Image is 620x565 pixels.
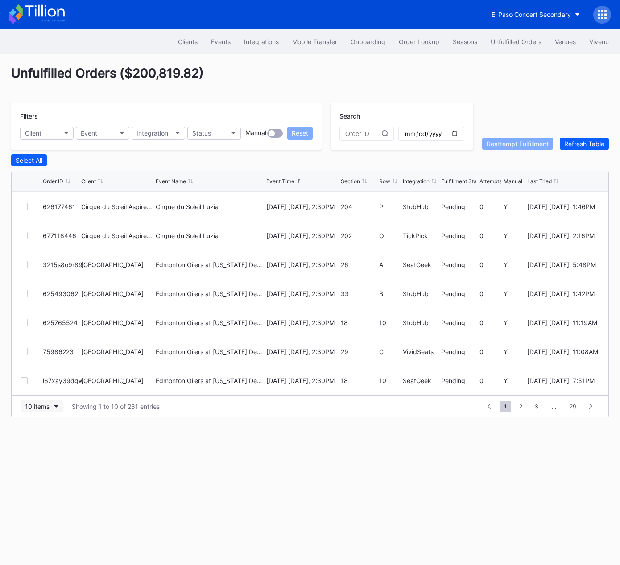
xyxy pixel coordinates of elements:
div: Event Name [156,178,186,185]
div: [DATE] [DATE], 2:30PM [266,319,339,326]
div: 29 [341,348,377,355]
button: Select All [11,154,47,166]
div: Pending [441,377,477,384]
div: Y [504,290,525,297]
button: El Paso Concert Secondary [485,6,587,23]
div: Y [504,232,525,239]
div: [DATE] [DATE], 2:30PM [266,203,339,210]
button: Venues [548,33,583,50]
div: Status [192,129,211,137]
button: Order Lookup [392,33,446,50]
div: 10 [379,377,401,384]
div: 0 [479,203,501,210]
div: Pending [441,203,477,210]
div: 202 [341,232,377,239]
div: Search [339,112,464,120]
div: B [379,290,401,297]
div: Onboarding [351,38,385,45]
span: 1 [500,401,511,412]
div: Reattempt Fulfillment [487,140,549,148]
div: Edmonton Oilers at [US_STATE] Devils [156,290,264,297]
div: Filters [20,112,313,120]
div: Seasons [453,38,477,45]
button: Integrations [237,33,285,50]
div: Vivenu [589,38,609,45]
span: 2 [515,401,527,412]
div: Edmonton Oilers at [US_STATE] Devils [156,319,264,326]
button: Refresh Table [560,138,609,150]
div: Y [504,377,525,384]
button: Reset [287,127,313,140]
div: [GEOGRAPHIC_DATA] [81,261,153,268]
a: 75986223 [43,348,74,355]
div: [DATE] [DATE], 11:08AM [527,348,599,355]
div: ... [545,403,563,410]
button: Vivenu [583,33,616,50]
a: 625493062 [43,290,78,297]
span: 3 [530,401,543,412]
div: Manual [504,178,522,185]
div: 0 [479,290,501,297]
div: [DATE] [DATE], 2:16PM [527,232,599,239]
div: Edmonton Oilers at [US_STATE] Devils [156,377,264,384]
div: Events [211,38,231,45]
div: O [379,232,401,239]
div: [DATE] [DATE], 2:30PM [266,232,339,239]
div: A [379,261,401,268]
div: [DATE] [DATE], 1:42PM [527,290,599,297]
div: Y [504,261,525,268]
button: Unfulfilled Orders [484,33,548,50]
button: Onboarding [344,33,392,50]
div: Y [504,319,525,326]
div: Edmonton Oilers at [US_STATE] Devils [156,261,264,268]
button: Events [204,33,237,50]
button: Seasons [446,33,484,50]
div: Cirque du Soleil Luzia [156,203,219,210]
div: [DATE] [DATE], 2:30PM [266,261,339,268]
div: [GEOGRAPHIC_DATA] [81,290,153,297]
div: Section [341,178,360,185]
div: Mobile Transfer [292,38,337,45]
div: [DATE] [DATE], 1:46PM [527,203,599,210]
a: 677118446 [43,232,76,239]
div: Attempts [479,178,502,185]
div: 33 [341,290,377,297]
div: Refresh Table [564,140,604,148]
div: 26 [341,261,377,268]
div: [DATE] [DATE], 7:51PM [527,377,599,384]
div: SeatGeek [403,377,439,384]
div: [DATE] [DATE], 2:30PM [266,377,339,384]
button: Status [187,127,241,140]
div: Cirque du Soleil Luzia [156,232,219,239]
div: StubHub [403,290,439,297]
div: Integrations [244,38,279,45]
div: StubHub [403,203,439,210]
div: Clients [178,38,198,45]
div: Event Time [266,178,294,185]
div: Order ID [43,178,63,185]
div: Unfulfilled Orders ( $200,819.82 ) [11,66,609,92]
button: Integration [132,127,185,140]
div: Pending [441,290,477,297]
div: 10 items [25,403,50,410]
div: Order Lookup [399,38,439,45]
div: Reset [292,129,308,137]
button: Mobile Transfer [285,33,344,50]
div: Pending [441,261,477,268]
div: Unfulfilled Orders [491,38,541,45]
div: Select All [16,157,42,164]
div: [GEOGRAPHIC_DATA] [81,319,153,326]
div: P [379,203,401,210]
div: Pending [441,348,477,355]
button: Clients [171,33,204,50]
div: Showing 1 to 10 of 281 entries [72,403,160,410]
div: Manual [245,129,266,138]
div: C [379,348,401,355]
a: 3215s8o9r89 [43,261,83,268]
